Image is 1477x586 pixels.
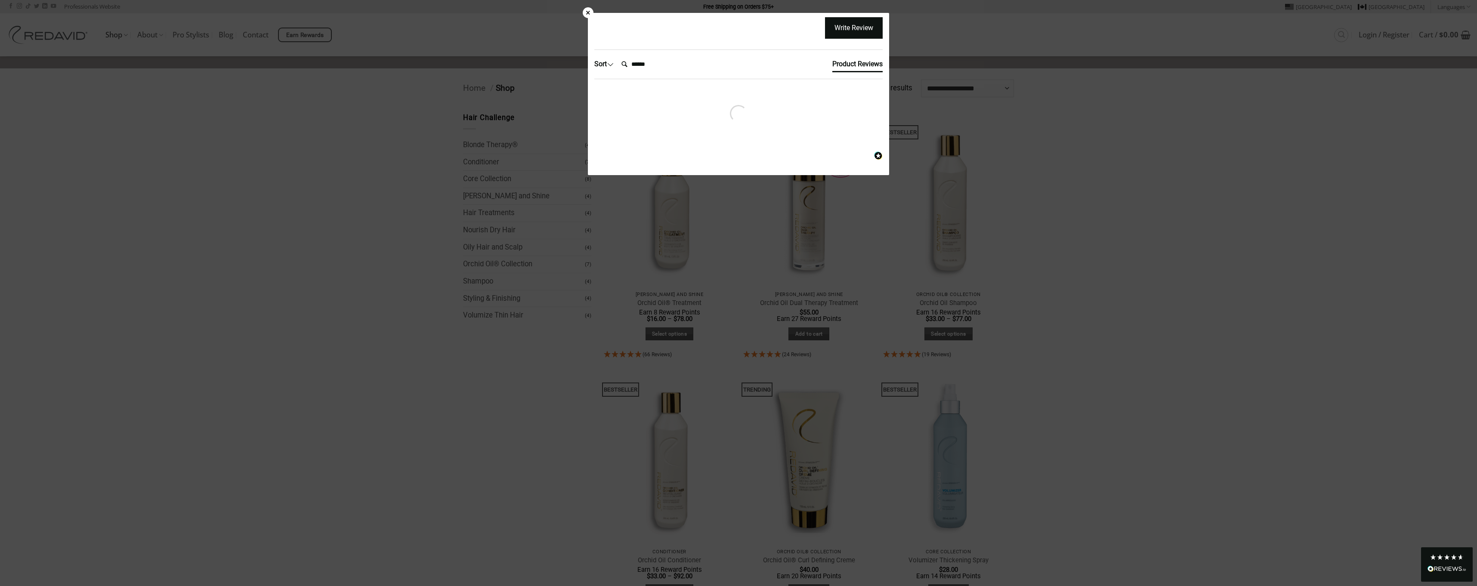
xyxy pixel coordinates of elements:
div: Write Review [825,17,883,39]
div: Read All Reviews [1421,547,1473,582]
input: Search [618,56,687,73]
div: Product Reviews [832,59,883,69]
div: Read All Reviews [1428,564,1466,575]
div: × [583,7,593,18]
img: REVIEWS.io [1428,566,1466,572]
img: Leads to redavid.com's company reviews page on REVIEWS.io. [874,151,883,160]
div: Reviews Tabs [832,59,883,77]
div: 4.8 Stars [1430,554,1464,561]
div: Sort [594,59,614,69]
